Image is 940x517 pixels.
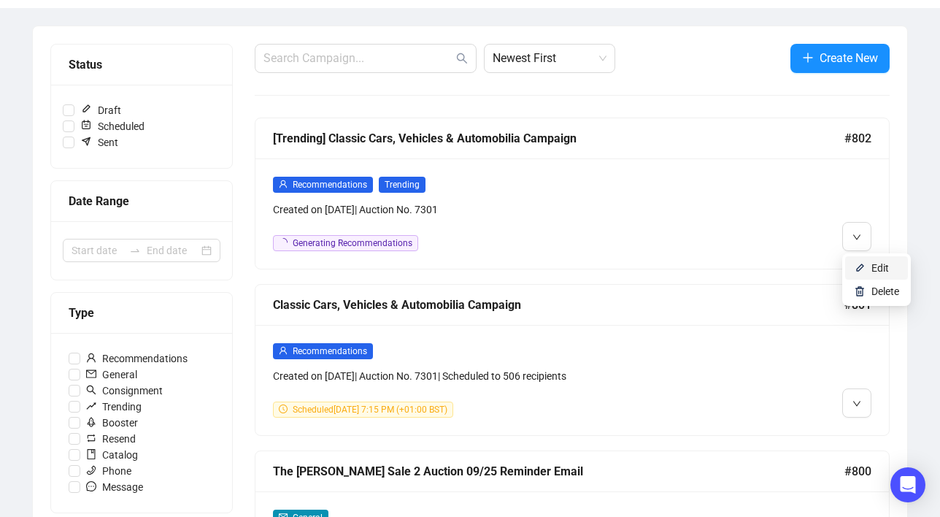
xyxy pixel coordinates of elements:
[86,385,96,395] span: search
[80,383,169,399] span: Consignment
[273,202,720,218] div: Created on [DATE] | Auction No. 7301
[86,369,96,379] span: mail
[86,401,96,411] span: rise
[263,50,453,67] input: Search Campaign...
[255,118,890,269] a: [Trending] Classic Cars, Vehicles & Automobilia Campaign#802userRecommendationsTrendingCreated on...
[69,55,215,74] div: Status
[86,353,96,363] span: user
[80,399,147,415] span: Trending
[293,346,367,356] span: Recommendations
[80,447,144,463] span: Catalog
[80,479,149,495] span: Message
[86,433,96,443] span: retweet
[74,102,127,118] span: Draft
[293,238,412,248] span: Generating Recommendations
[80,415,144,431] span: Booster
[790,44,890,73] button: Create New
[871,286,899,297] span: Delete
[844,129,871,148] span: #802
[273,368,720,384] div: Created on [DATE] | Auction No. 7301 | Scheduled to 506 recipients
[255,284,890,436] a: Classic Cars, Vehicles & Automobilia Campaign#801userRecommendationsCreated on [DATE]| Auction No...
[293,405,447,415] span: Scheduled [DATE] 7:15 PM (+01:00 BST)
[844,462,871,480] span: #800
[74,118,150,134] span: Scheduled
[279,180,288,188] span: user
[456,53,468,64] span: search
[86,465,96,475] span: phone
[279,346,288,355] span: user
[86,417,96,427] span: rocket
[147,242,199,258] input: End date
[852,399,861,408] span: down
[379,177,425,193] span: Trending
[80,351,193,367] span: Recommendations
[802,52,814,64] span: plus
[80,431,142,447] span: Resend
[74,134,124,150] span: Sent
[854,262,866,274] img: svg+xml;base64,PHN2ZyB4bWxucz0iaHR0cDovL3d3dy53My5vcmcvMjAwMC9zdmciIHhtbG5zOnhsaW5rPSJodHRwOi8vd3...
[273,462,844,480] div: The [PERSON_NAME] Sale 2 Auction 09/25 Reminder Email
[80,463,137,479] span: Phone
[72,242,123,258] input: Start date
[273,296,844,314] div: Classic Cars, Vehicles & Automobilia Campaign
[493,45,606,72] span: Newest First
[86,481,96,491] span: message
[86,449,96,459] span: book
[80,367,143,383] span: General
[279,405,288,413] span: clock-circle
[277,237,290,249] span: loading
[129,245,141,256] span: swap-right
[293,180,367,190] span: Recommendations
[890,467,925,502] div: Open Intercom Messenger
[129,245,141,256] span: to
[273,129,844,148] div: [Trending] Classic Cars, Vehicles & Automobilia Campaign
[69,192,215,210] div: Date Range
[820,49,878,67] span: Create New
[854,286,866,297] img: svg+xml;base64,PHN2ZyB4bWxucz0iaHR0cDovL3d3dy53My5vcmcvMjAwMC9zdmciIHhtbG5zOnhsaW5rPSJodHRwOi8vd3...
[69,304,215,322] div: Type
[871,262,889,274] span: Edit
[852,233,861,242] span: down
